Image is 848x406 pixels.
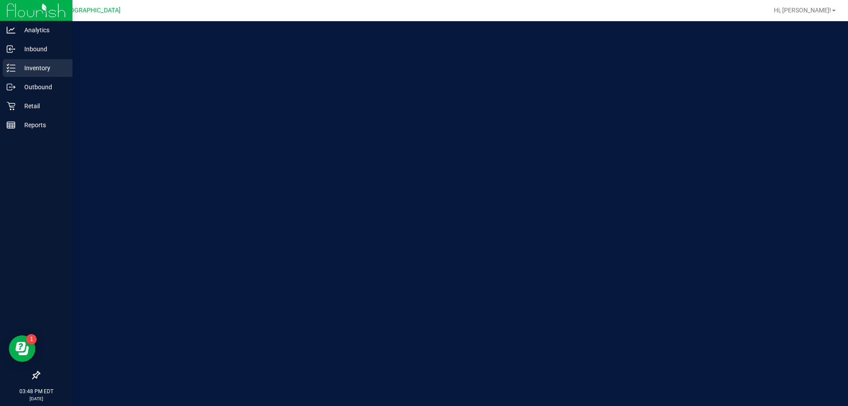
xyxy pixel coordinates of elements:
iframe: Resource center [9,335,35,362]
span: [GEOGRAPHIC_DATA] [60,7,121,14]
span: Hi, [PERSON_NAME]! [774,7,831,14]
inline-svg: Reports [7,121,15,129]
inline-svg: Outbound [7,83,15,91]
p: Outbound [15,82,68,92]
p: 03:48 PM EDT [4,387,68,395]
p: Reports [15,120,68,130]
inline-svg: Inbound [7,45,15,53]
p: [DATE] [4,395,68,402]
p: Inventory [15,63,68,73]
p: Retail [15,101,68,111]
p: Inbound [15,44,68,54]
inline-svg: Analytics [7,26,15,34]
inline-svg: Retail [7,102,15,110]
iframe: Resource center unread badge [26,334,37,345]
p: Analytics [15,25,68,35]
inline-svg: Inventory [7,64,15,72]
